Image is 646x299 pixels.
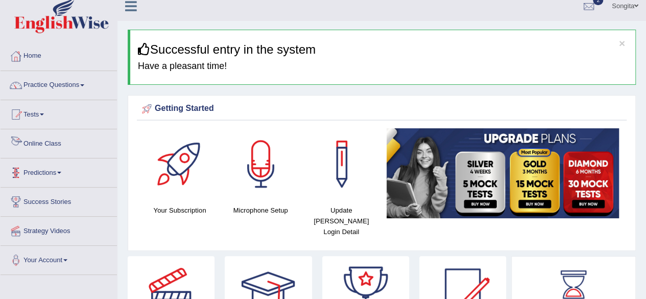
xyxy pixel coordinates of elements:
div: Getting Started [139,101,624,117]
a: Strategy Videos [1,217,117,242]
a: Home [1,42,117,67]
a: Predictions [1,158,117,184]
a: Practice Questions [1,71,117,97]
a: Success Stories [1,188,117,213]
a: Your Account [1,246,117,271]
h4: Have a pleasant time! [138,61,628,72]
a: Tests [1,100,117,126]
h4: Your Subscription [145,205,215,216]
a: Online Class [1,129,117,155]
h3: Successful entry in the system [138,43,628,56]
h4: Microphone Setup [225,205,296,216]
img: small5.jpg [387,128,619,218]
button: × [619,38,625,49]
h4: Update [PERSON_NAME] Login Detail [306,205,376,237]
